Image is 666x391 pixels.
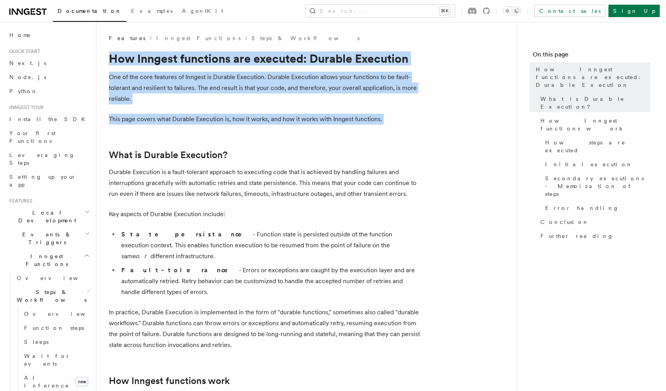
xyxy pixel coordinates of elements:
[6,231,85,246] span: Events & Triggers
[537,229,650,243] a: Further reading
[131,8,173,14] span: Examples
[24,325,84,331] span: Function steps
[540,232,614,240] span: Further reading
[545,174,650,198] span: Secondary executions - Memoization of steps
[542,171,650,201] a: Secondary executions - Memoization of steps
[121,266,239,274] strong: Fault-tolerance
[9,174,76,188] span: Setting up your app
[540,218,589,226] span: Conclusion
[21,349,91,371] a: Wait for events
[9,31,31,39] span: Home
[24,311,104,317] span: Overview
[24,353,70,367] span: Wait for events
[537,92,650,114] a: What is Durable Execution?
[537,215,650,229] a: Conclusion
[14,288,87,304] span: Steps & Workflows
[533,50,650,62] h4: On this page
[6,206,91,227] button: Local Development
[14,285,91,307] button: Steps & Workflows
[6,126,91,148] a: Your first Functions
[126,2,177,21] a: Examples
[540,117,650,132] span: How Inngest functions work
[6,104,44,111] span: Inngest tour
[534,5,605,17] a: Contact sales
[109,34,145,42] span: Features
[9,116,90,122] span: Install the SDK
[21,335,91,349] a: Sleeps
[109,307,420,350] p: In practice, Durable Execution is implemented in the form of "durable functions," sometimes also ...
[545,204,619,212] span: Error handling
[9,74,46,80] span: Node.js
[121,231,253,238] strong: State persistance
[109,209,420,220] p: Key aspects of Durable Execution include:
[252,34,360,42] a: Steps & Workflows
[24,339,49,345] span: Sleeps
[439,7,450,15] kbd: ⌘K
[182,8,223,14] span: AgentKit
[6,209,85,224] span: Local Development
[6,70,91,84] a: Node.js
[6,249,91,271] button: Inngest Functions
[540,95,650,111] span: What is Durable Execution?
[21,307,91,321] a: Overview
[119,229,420,262] li: - Function state is persisted outside of the function execution context. This enables function ex...
[6,112,91,126] a: Install the SDK
[9,130,56,144] span: Your first Functions
[9,88,38,94] span: Python
[9,60,46,66] span: Next.js
[14,271,91,285] a: Overview
[545,139,650,154] span: How steps are executed
[109,375,230,386] a: How Inngest functions work
[536,65,650,89] span: How Inngest functions are executed: Durable Execution
[119,265,420,298] li: - Errors or exceptions are caught by the execution layer and are automatically retried. Retry beh...
[6,56,91,70] a: Next.js
[306,5,455,17] button: Search...⌘K
[109,72,420,104] p: One of the core features of Inngest is Durable Execution. Durable Execution allows your functions...
[542,136,650,157] a: How steps are executed
[58,8,122,14] span: Documentation
[533,62,650,92] a: How Inngest functions are executed: Durable Execution
[6,252,84,268] span: Inngest Functions
[156,34,241,42] a: Inngest Functions
[6,170,91,192] a: Setting up your app
[542,157,650,171] a: Initial execution
[109,167,420,199] p: Durable Execution is a fault-tolerant approach to executing code that is achieved by handling fai...
[545,160,633,168] span: Initial execution
[75,377,88,386] span: new
[6,198,32,204] span: Features
[177,2,228,21] a: AgentKit
[6,227,91,249] button: Events & Triggers
[503,6,521,16] button: Toggle dark mode
[9,152,75,166] span: Leveraging Steps
[6,28,91,42] a: Home
[608,5,660,17] a: Sign Up
[537,114,650,136] a: How Inngest functions work
[109,114,420,125] p: This page covers what Durable Execution is, how it works, and how it works with Inngest functions.
[6,84,91,98] a: Python
[6,48,40,55] span: Quick start
[6,148,91,170] a: Leveraging Steps
[109,150,227,160] a: What is Durable Execution?
[17,275,97,281] span: Overview
[24,375,69,389] span: AI Inference
[109,51,420,65] h1: How Inngest functions are executed: Durable Execution
[21,321,91,335] a: Function steps
[542,201,650,215] a: Error handling
[136,252,150,260] em: or
[53,2,126,22] a: Documentation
